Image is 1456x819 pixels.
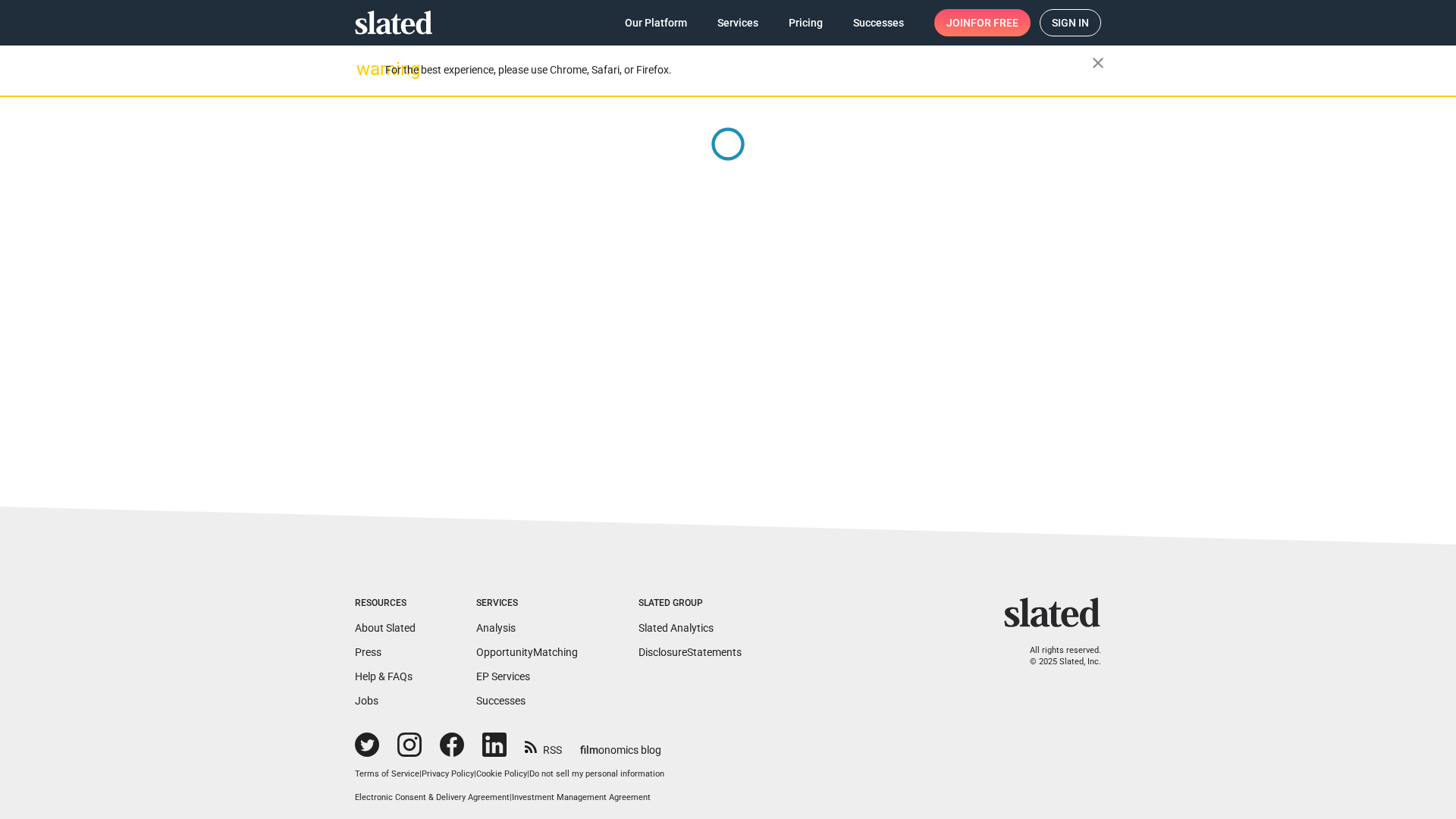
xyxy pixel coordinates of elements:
[355,792,510,802] a: Electronic Consent & Delivery Agreement
[476,769,527,779] a: Cookie Policy
[1014,645,1101,667] p: All rights reserved. © 2025 Slated, Inc.
[510,792,512,802] span: |
[476,622,516,634] a: Analysis
[419,769,422,779] span: |
[512,792,651,802] a: Investment Management Agreement
[355,598,416,610] div: Resources
[789,9,823,36] span: Pricing
[971,9,1018,36] span: for free
[356,60,375,78] mat-icon: warning
[1052,10,1089,36] span: Sign in
[625,9,687,36] span: Our Platform
[853,9,904,36] span: Successes
[355,769,419,779] a: Terms of Service
[705,9,770,36] a: Services
[841,9,916,36] a: Successes
[474,769,476,779] span: |
[529,769,664,780] button: Do not sell my personal information
[639,598,742,610] div: Slated Group
[639,646,742,658] a: DisclosureStatements
[580,744,598,756] span: film
[476,670,530,682] a: EP Services
[1040,9,1101,36] a: Sign in
[527,769,529,779] span: |
[355,622,416,634] a: About Slated
[476,695,526,707] a: Successes
[355,695,378,707] a: Jobs
[1089,54,1107,72] mat-icon: close
[355,670,413,682] a: Help & FAQs
[385,60,1092,80] div: For the best experience, please use Chrome, Safari, or Firefox.
[777,9,835,36] a: Pricing
[525,734,562,758] a: RSS
[422,769,474,779] a: Privacy Policy
[934,9,1031,36] a: Joinfor free
[613,9,699,36] a: Our Platform
[717,9,758,36] span: Services
[476,598,578,610] div: Services
[476,646,578,658] a: OpportunityMatching
[639,622,714,634] a: Slated Analytics
[355,646,381,658] a: Press
[580,731,661,758] a: filmonomics blog
[946,9,1018,36] span: Join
